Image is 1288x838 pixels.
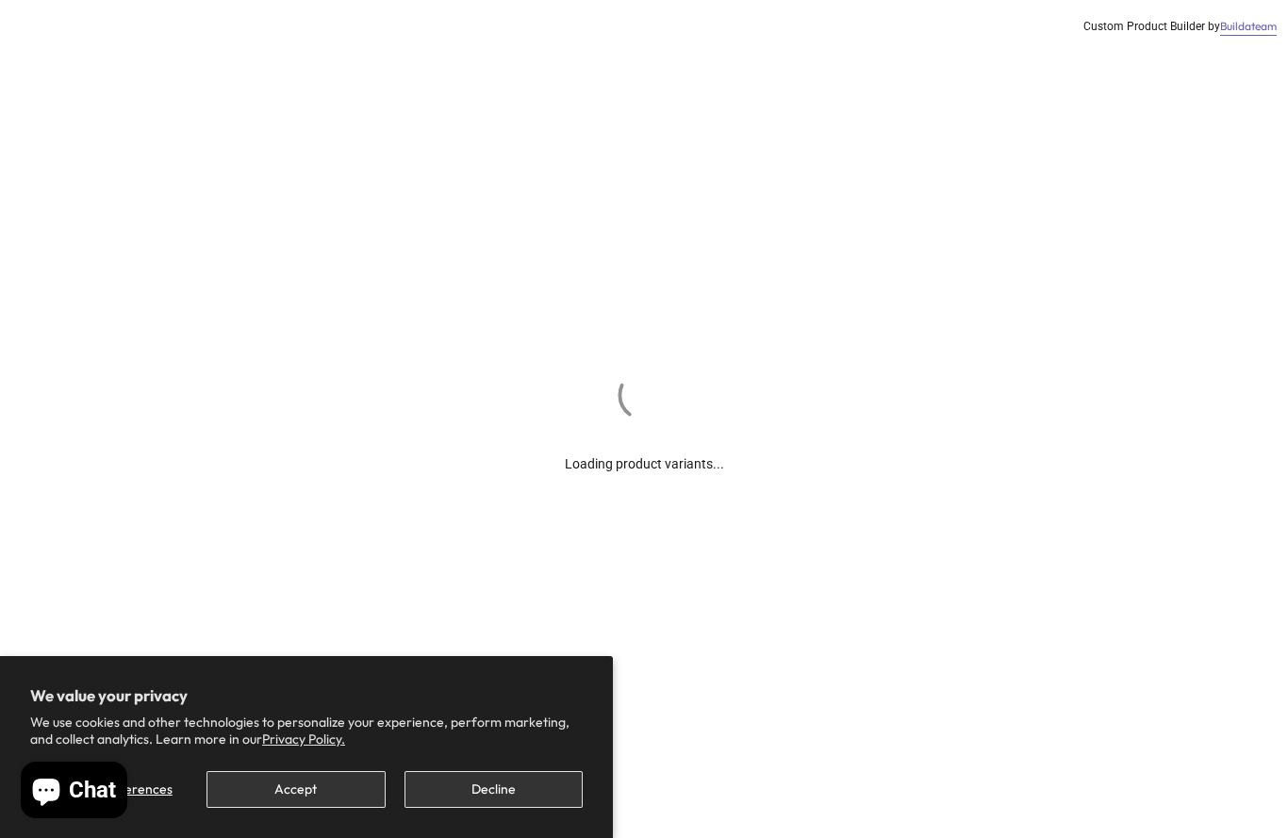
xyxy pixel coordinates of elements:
p: We use cookies and other technologies to personalize your experience, perform marketing, and coll... [30,714,583,748]
button: Accept [206,771,385,808]
a: Privacy Policy. [262,731,345,748]
button: Decline [405,771,583,808]
div: Loading product variants... [565,425,724,474]
inbox-online-store-chat: Shopify online store chat [15,762,133,823]
div: Custom Product Builder by [1083,19,1277,35]
h2: We value your privacy [30,686,583,705]
a: Buildateam [1220,19,1277,35]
